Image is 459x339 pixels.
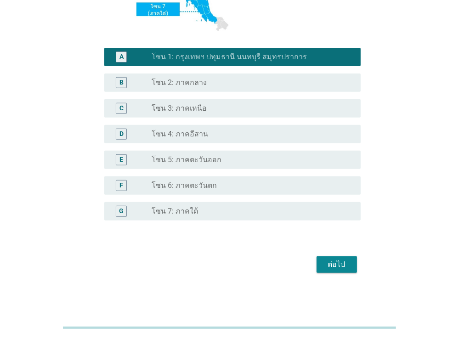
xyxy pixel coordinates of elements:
div: A [119,52,124,62]
label: โซน 3: ภาคเหนือ [152,104,207,113]
button: ต่อไป [317,256,357,273]
label: โซน 2: ภาคกลาง [152,78,207,87]
div: F [119,181,123,191]
div: E [119,155,123,165]
label: โซน 4: ภาคอีสาน [152,130,208,139]
div: C [119,104,124,113]
label: โซน 1: กรุงเทพฯ ปทุมธานี นนทบุรี สมุทรปราการ [152,52,307,62]
label: โซน 5: ภาคตะวันออก [152,155,221,164]
label: โซน 7: ภาคใต้ [152,207,198,216]
div: D [119,130,124,139]
div: B [119,78,124,88]
div: G [119,207,124,216]
label: โซน 6: ภาคตะวันตก [152,181,217,190]
div: ต่อไป [324,259,350,270]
